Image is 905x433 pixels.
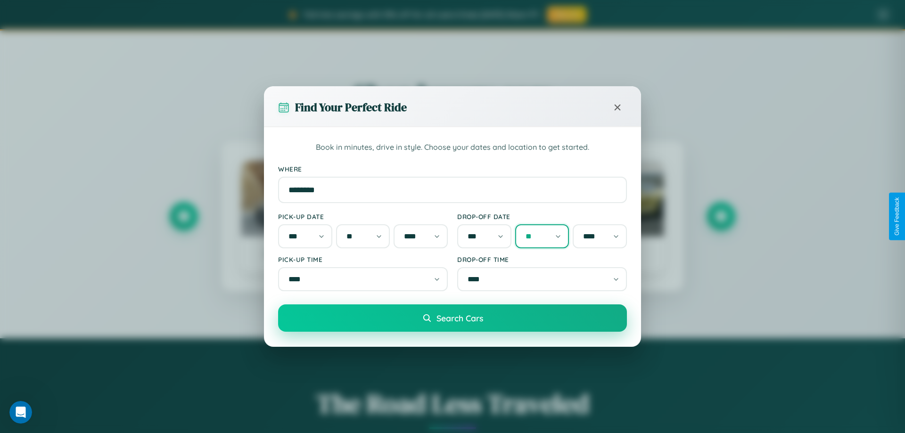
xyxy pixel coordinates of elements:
label: Pick-up Time [278,255,448,263]
label: Where [278,165,627,173]
label: Pick-up Date [278,212,448,221]
h3: Find Your Perfect Ride [295,99,407,115]
label: Drop-off Time [457,255,627,263]
button: Search Cars [278,304,627,332]
p: Book in minutes, drive in style. Choose your dates and location to get started. [278,141,627,154]
span: Search Cars [436,313,483,323]
label: Drop-off Date [457,212,627,221]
